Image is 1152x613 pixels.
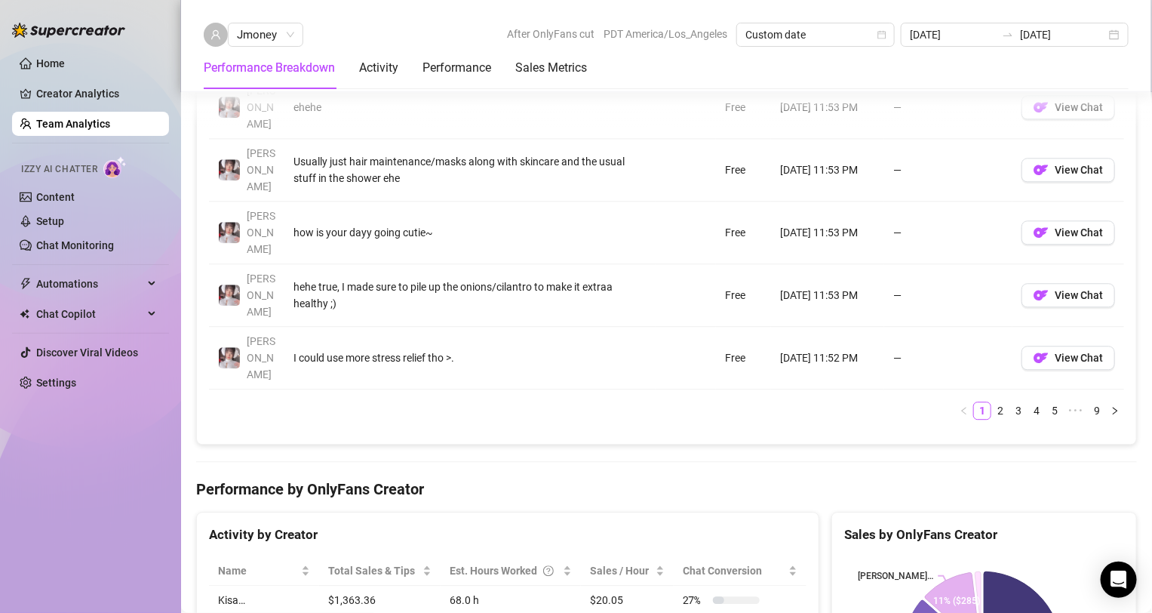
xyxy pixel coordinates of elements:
[1021,283,1115,307] button: OFView Chat
[209,556,319,586] th: Name
[359,59,398,77] div: Activity
[247,335,275,380] span: [PERSON_NAME]
[1034,350,1049,365] img: OF
[1021,356,1115,368] a: OFView Chat
[884,264,1012,327] td: —
[1010,402,1027,419] a: 3
[219,97,240,118] img: Rosie
[1064,402,1088,420] span: •••
[209,525,806,545] div: Activity by Creator
[237,23,294,46] span: Jmoney
[36,82,157,106] a: Creator Analytics
[218,562,298,579] span: Name
[674,556,806,586] th: Chat Conversion
[36,302,143,326] span: Chat Copilot
[293,350,647,366] div: I could use more stress relief tho >.
[877,30,886,39] span: calendar
[974,402,991,419] a: 1
[716,139,771,202] td: Free
[771,202,884,264] td: [DATE] 11:53 PM
[1064,402,1088,420] li: Next 5 Pages
[1055,352,1103,364] span: View Chat
[1021,158,1115,182] button: OFView Chat
[1088,402,1106,420] li: 9
[219,159,240,180] img: Rosie
[884,202,1012,264] td: —
[36,57,65,69] a: Home
[859,570,934,581] text: [PERSON_NAME]…
[884,327,1012,390] td: —
[36,347,138,359] a: Discover Viral Videos
[1034,288,1049,303] img: OF
[450,562,559,579] div: Est. Hours Worked
[1055,101,1103,113] span: View Chat
[771,76,884,139] td: [DATE] 11:53 PM
[1034,225,1049,240] img: OF
[1055,289,1103,301] span: View Chat
[36,239,114,251] a: Chat Monitoring
[204,59,335,77] div: Performance Breakdown
[716,202,771,264] td: Free
[1106,402,1124,420] li: Next Page
[1034,100,1049,115] img: OF
[910,26,996,43] input: Start date
[1009,402,1028,420] li: 3
[1021,105,1115,117] a: OFView Chat
[581,556,674,586] th: Sales / Hour
[36,191,75,203] a: Content
[991,402,1009,420] li: 2
[210,29,221,40] span: user
[21,162,97,177] span: Izzy AI Chatter
[20,278,32,290] span: thunderbolt
[1021,95,1115,119] button: OFView Chat
[884,76,1012,139] td: —
[1021,220,1115,245] button: OFView Chat
[1055,226,1103,239] span: View Chat
[247,210,275,255] span: [PERSON_NAME]
[543,562,554,579] span: question-circle
[960,406,969,415] span: left
[1021,230,1115,242] a: OFView Chat
[1101,562,1137,598] div: Open Intercom Messenger
[1002,29,1014,41] span: to
[771,264,884,327] td: [DATE] 11:53 PM
[1046,402,1063,419] a: 5
[219,285,240,306] img: Rosie
[103,156,127,178] img: AI Chatter
[844,525,1124,545] div: Sales by OnlyFans Creator
[247,85,275,130] span: [PERSON_NAME]
[1106,402,1124,420] button: right
[1089,402,1105,419] a: 9
[219,222,240,243] img: Rosie
[716,327,771,390] td: Free
[590,562,653,579] span: Sales / Hour
[771,139,884,202] td: [DATE] 11:53 PM
[247,147,275,193] span: [PERSON_NAME]
[955,402,973,420] li: Previous Page
[771,327,884,390] td: [DATE] 11:52 PM
[1028,402,1046,420] li: 4
[507,23,594,45] span: After OnlyFans cut
[36,215,64,227] a: Setup
[716,264,771,327] td: Free
[36,118,110,130] a: Team Analytics
[1021,346,1115,370] button: OFView Chat
[293,153,647,186] div: Usually just hair maintenance/masks along with skincare and the usual stuff in the shower ehe
[1034,162,1049,177] img: OF
[604,23,727,45] span: PDT America/Los_Angeles
[1111,406,1120,415] span: right
[36,272,143,296] span: Automations
[884,139,1012,202] td: —
[293,224,647,241] div: how is your dayy going cutie~
[1021,168,1115,180] a: OFView Chat
[328,562,420,579] span: Total Sales & Tips
[20,309,29,319] img: Chat Copilot
[1002,29,1014,41] span: swap-right
[1055,164,1103,176] span: View Chat
[716,76,771,139] td: Free
[955,402,973,420] button: left
[683,562,785,579] span: Chat Conversion
[36,377,76,389] a: Settings
[1021,293,1115,305] a: OFView Chat
[1020,26,1106,43] input: End date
